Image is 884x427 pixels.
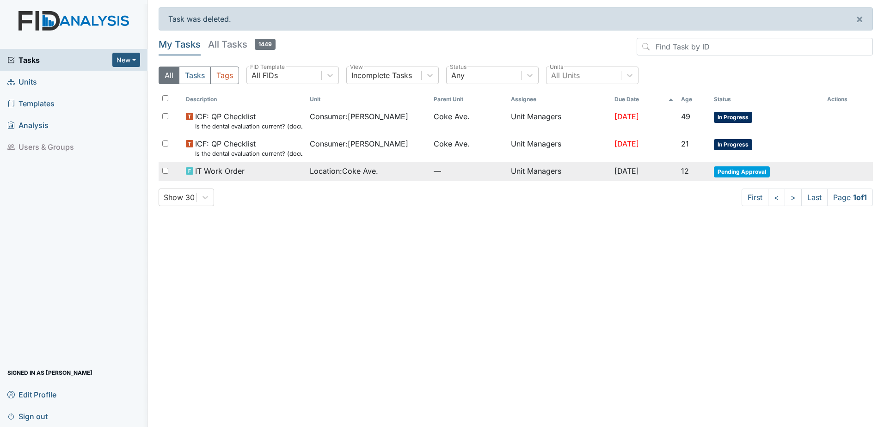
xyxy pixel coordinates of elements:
[714,166,770,177] span: Pending Approval
[306,91,430,107] th: Toggle SortBy
[714,112,752,123] span: In Progress
[507,134,610,162] td: Unit Managers
[507,162,610,181] td: Unit Managers
[179,67,211,84] button: Tasks
[195,165,245,177] span: IT Work Order
[434,111,470,122] span: Coke Ave.
[351,70,412,81] div: Incomplete Tasks
[195,149,302,158] small: Is the dental evaluation current? (document the date, oral rating, and goal # if needed in the co...
[255,39,276,50] span: 1449
[252,70,278,81] div: All FIDs
[434,165,504,177] span: —
[611,91,678,107] th: Toggle SortBy
[7,387,56,402] span: Edit Profile
[7,96,55,110] span: Templates
[614,166,639,176] span: [DATE]
[614,112,639,121] span: [DATE]
[507,91,610,107] th: Assignee
[310,138,408,149] span: Consumer : [PERSON_NAME]
[162,95,168,101] input: Toggle All Rows Selected
[7,118,49,132] span: Analysis
[785,189,802,206] a: >
[801,189,828,206] a: Last
[742,189,873,206] nav: task-pagination
[195,138,302,158] span: ICF: QP Checklist Is the dental evaluation current? (document the date, oral rating, and goal # i...
[768,189,785,206] a: <
[310,165,378,177] span: Location : Coke Ave.
[681,166,689,176] span: 12
[847,8,872,30] button: ×
[210,67,239,84] button: Tags
[159,67,239,84] div: Type filter
[310,111,408,122] span: Consumer : [PERSON_NAME]
[164,192,195,203] div: Show 30
[677,91,710,107] th: Toggle SortBy
[856,12,863,25] span: ×
[637,38,873,55] input: Find Task by ID
[7,55,112,66] a: Tasks
[7,366,92,380] span: Signed in as [PERSON_NAME]
[7,409,48,423] span: Sign out
[208,38,276,51] h5: All Tasks
[551,70,580,81] div: All Units
[681,112,690,121] span: 49
[681,139,689,148] span: 21
[614,139,639,148] span: [DATE]
[714,139,752,150] span: In Progress
[742,189,768,206] a: First
[195,122,302,131] small: Is the dental evaluation current? (document the date, oral rating, and goal # if needed in the co...
[7,74,37,89] span: Units
[827,189,873,206] span: Page
[710,91,823,107] th: Toggle SortBy
[159,67,179,84] button: All
[159,7,873,30] div: Task was deleted.
[507,107,610,134] td: Unit Managers
[430,91,508,107] th: Toggle SortBy
[853,193,867,202] strong: 1 of 1
[195,111,302,131] span: ICF: QP Checklist Is the dental evaluation current? (document the date, oral rating, and goal # i...
[159,38,201,51] h5: My Tasks
[434,138,470,149] span: Coke Ave.
[823,91,870,107] th: Actions
[451,70,465,81] div: Any
[112,53,140,67] button: New
[182,91,306,107] th: Toggle SortBy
